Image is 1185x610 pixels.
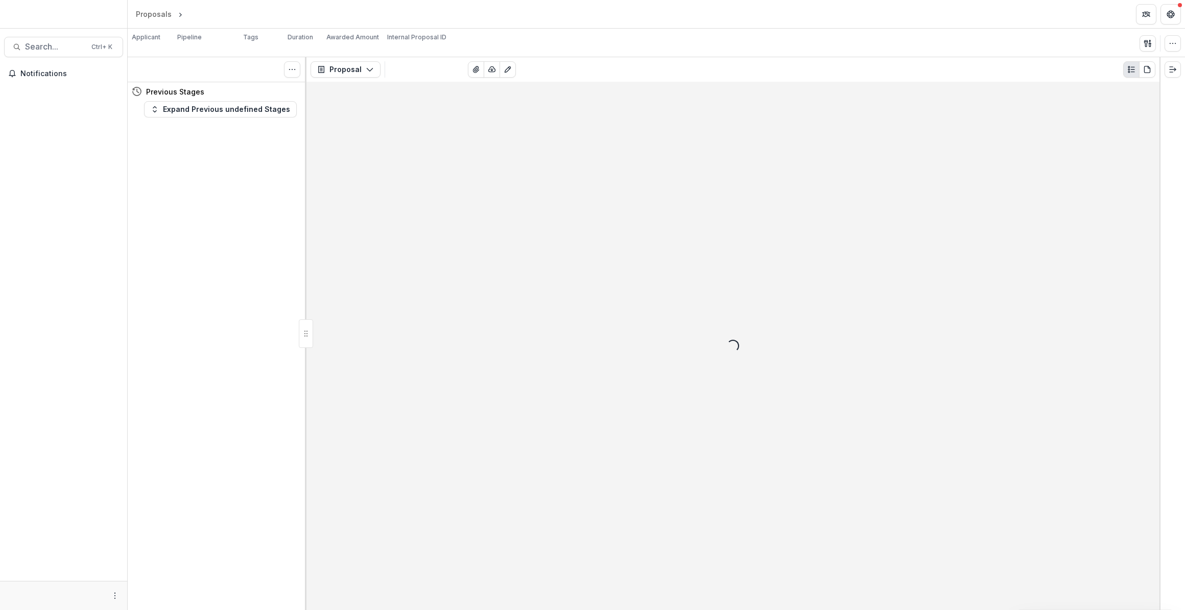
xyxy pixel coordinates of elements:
div: Ctrl + K [89,41,114,53]
button: Get Help [1160,4,1181,25]
p: Internal Proposal ID [387,33,446,42]
button: Notifications [4,65,123,82]
button: Proposal [311,61,381,78]
button: Expand Previous undefined Stages [144,101,297,118]
button: View Attached Files [468,61,484,78]
button: Search... [4,37,123,57]
p: Pipeline [177,33,202,42]
p: Duration [288,33,313,42]
span: Search... [25,42,85,52]
button: Toggle View Cancelled Tasks [284,61,300,78]
p: Awarded Amount [326,33,379,42]
a: Proposals [132,7,176,21]
button: Expand right [1165,61,1181,78]
span: Notifications [20,69,119,78]
h4: Previous Stages [146,86,204,97]
button: Partners [1136,4,1156,25]
button: Plaintext view [1123,61,1140,78]
div: Proposals [136,9,172,19]
nav: breadcrumb [132,7,228,21]
button: More [109,590,121,602]
button: PDF view [1139,61,1155,78]
button: Edit as form [500,61,516,78]
p: Tags [243,33,258,42]
p: Applicant [132,33,160,42]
